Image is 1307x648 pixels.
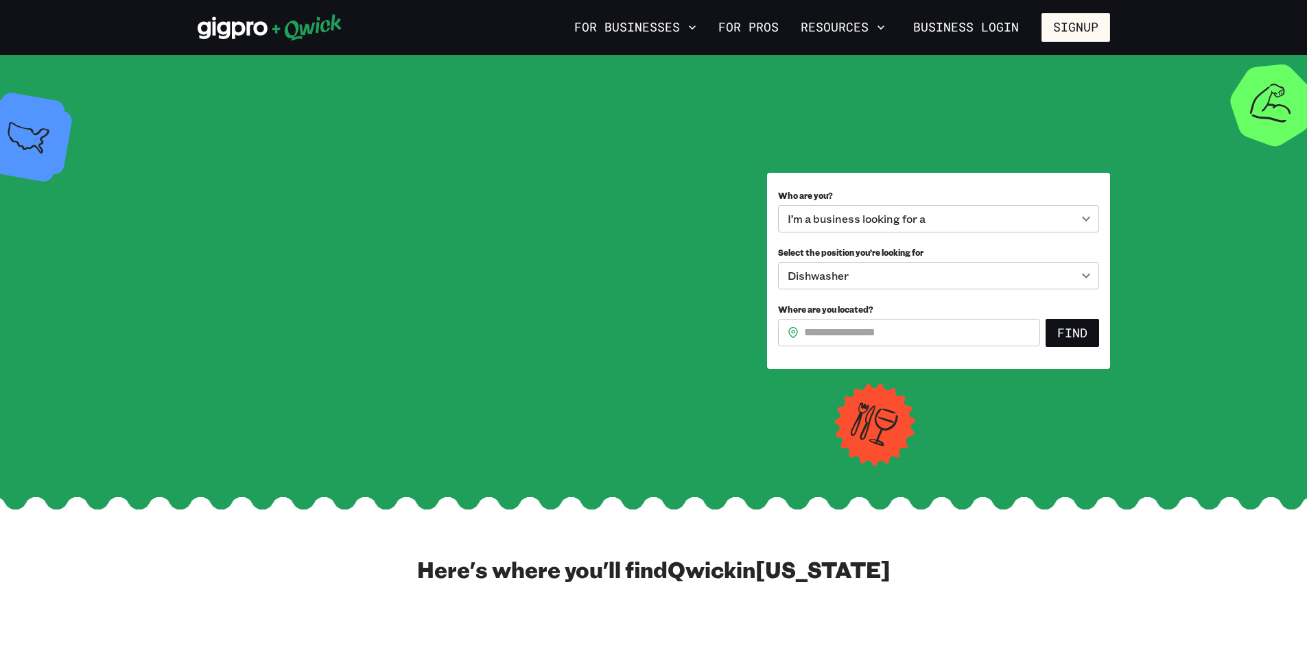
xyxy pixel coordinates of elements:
[778,262,1099,289] div: Dishwasher
[569,16,702,39] button: For Businesses
[1041,13,1110,42] button: Signup
[778,190,833,201] span: Who are you?
[417,555,891,583] h2: Here's where you'll find Qwick in [US_STATE]
[778,304,873,315] span: Where are you located?
[713,16,784,39] a: For Pros
[778,247,923,258] span: Select the position you’re looking for
[778,205,1099,232] div: I’m a business looking for a
[1046,319,1099,348] button: Find
[795,16,891,39] button: Resources
[902,13,1031,42] a: Business Login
